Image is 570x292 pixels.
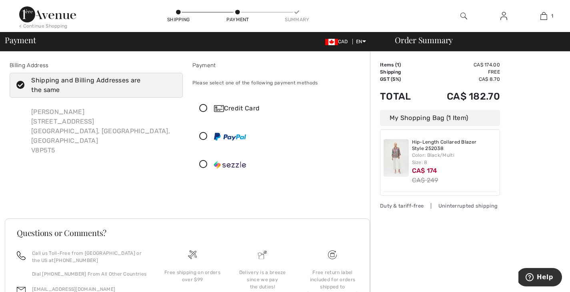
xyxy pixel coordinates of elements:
img: search the website [460,11,467,21]
img: My Info [500,11,507,21]
div: Payment [192,61,366,70]
img: Credit Card [214,105,224,112]
span: 1 [397,62,399,68]
span: 1 [551,12,553,20]
iframe: Opens a widget where you can find more information [518,268,562,288]
div: Payment [226,16,250,23]
img: call [17,251,26,260]
div: Shipping and Billing Addresses are the same [31,76,170,95]
td: Total [380,83,424,110]
div: < Continue Shopping [19,22,68,30]
span: CA$ 174 [412,167,437,174]
span: CAD [325,39,351,44]
img: PayPal [214,133,246,140]
img: Free shipping on orders over $99 [328,250,337,259]
div: [PERSON_NAME] [STREET_ADDRESS] [GEOGRAPHIC_DATA], [GEOGRAPHIC_DATA], [GEOGRAPHIC_DATA] V8P5T5 [25,101,183,162]
p: Call us Toll-Free from [GEOGRAPHIC_DATA] or the US at [32,250,148,264]
img: Free shipping on orders over $99 [188,250,197,259]
span: Payment [5,36,36,44]
td: CA$ 182.70 [424,83,500,110]
h3: Questions or Comments? [17,229,358,237]
a: Sign In [494,11,514,21]
div: Order Summary [385,36,565,44]
img: Sezzle [214,161,246,169]
a: Hip-Length Collared Blazer Style 252038 [412,139,497,152]
a: [EMAIL_ADDRESS][DOMAIN_NAME] [32,286,115,292]
div: Duty & tariff-free | Uninterrupted shipping [380,202,500,210]
div: Summary [285,16,309,23]
div: Billing Address [10,61,183,70]
td: CA$ 174.00 [424,61,500,68]
img: Canadian Dollar [325,39,338,45]
td: CA$ 8.70 [424,76,500,83]
a: [PHONE_NUMBER] [54,258,98,263]
td: Items ( ) [380,61,424,68]
div: Credit Card [214,104,360,113]
a: 1 [524,11,563,21]
td: Free [424,68,500,76]
td: GST (5%) [380,76,424,83]
div: Please select one of the following payment methods [192,73,366,93]
s: CA$ 249 [412,176,438,184]
img: Delivery is a breeze since we pay the duties! [258,250,267,259]
img: Hip-Length Collared Blazer Style 252038 [384,139,409,177]
img: 1ère Avenue [19,6,76,22]
div: Free shipping on orders over $99 [164,269,221,283]
div: Delivery is a breeze since we pay the duties! [234,269,291,290]
img: My Bag [540,11,547,21]
div: My Shopping Bag (1 Item) [380,110,500,126]
span: EN [356,39,366,44]
p: Dial [PHONE_NUMBER] From All Other Countries [32,270,148,278]
div: Shipping [166,16,190,23]
div: Color: Black/Multi Size: 8 [412,152,497,166]
td: Shipping [380,68,424,76]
